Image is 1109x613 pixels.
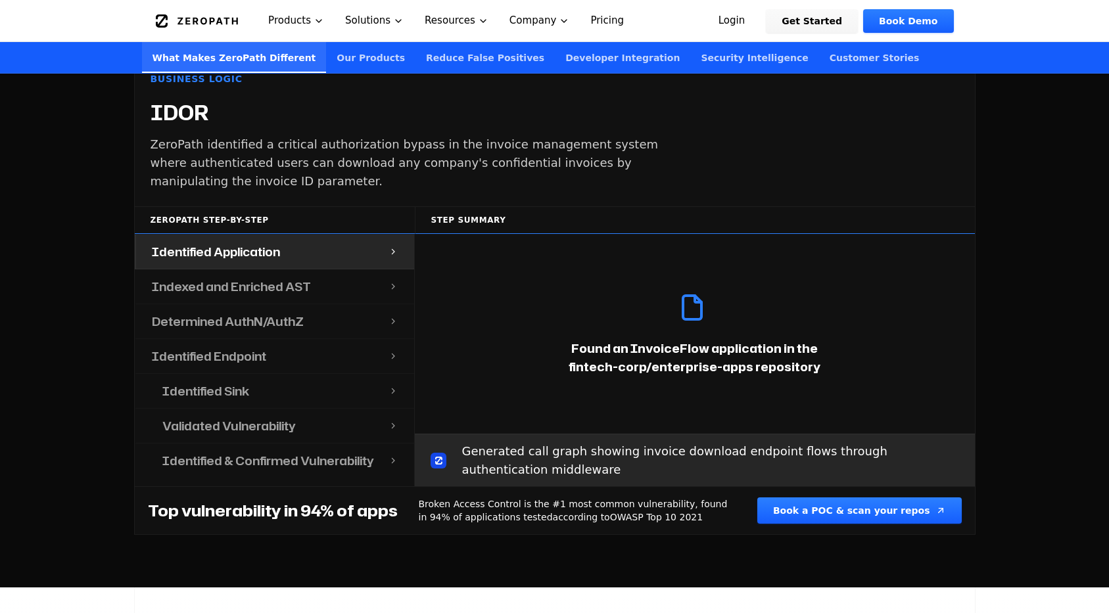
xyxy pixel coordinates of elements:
h4: Identified Endpoint [152,347,266,365]
p: Found an InvoiceFlow application in the fintech-corp/enterprise-apps repository [548,339,842,376]
a: Customer Stories [819,42,930,73]
h4: Validated Vulnerability [162,417,296,435]
div: Generated call graph showing invoice download endpoint flows through authentication middleware [415,434,975,486]
span: Business Logic [151,72,243,85]
a: OWASP Top 10 2021 [610,512,703,522]
a: Login [703,9,761,33]
button: Validated Vulnerability [135,409,414,443]
button: Identified Endpoint [135,339,414,374]
h4: Indexed and Enriched AST [152,277,311,296]
h4: Identified & Confirmed Vulnerability [162,451,374,470]
h4: Top vulnerability in 94% of apps [148,500,398,521]
a: Our Products [326,42,415,73]
a: Security Intelligence [690,42,818,73]
button: Book a POC & scan your repos [757,497,962,524]
a: Reduce False Positives [415,42,555,73]
div: ZeroPath Step-by-Step [135,206,415,234]
button: Identified & Confirmed Vulnerability [135,443,414,478]
h4: Identified Sink [162,382,249,400]
h4: IDOR [151,101,209,125]
a: Get Started [766,9,858,33]
button: Indexed and Enriched AST [135,269,414,304]
h4: Determined AuthN/AuthZ [152,312,304,330]
p: ZeroPath identified a critical authorization bypass in the invoice management system where authen... [151,135,679,191]
a: Developer Integration [555,42,690,73]
h4: Identified Application [152,242,280,261]
button: Determined AuthN/AuthZ [135,304,414,339]
button: Identified Application [135,235,414,269]
button: Identified Sink [135,374,414,409]
div: Step Summary [415,206,975,234]
p: Broken Access Control is the #1 most common vulnerability, found in 94% of applications tested ac... [419,497,736,524]
a: What Makes ZeroPath Different [142,42,327,73]
a: Book Demo [863,9,953,33]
